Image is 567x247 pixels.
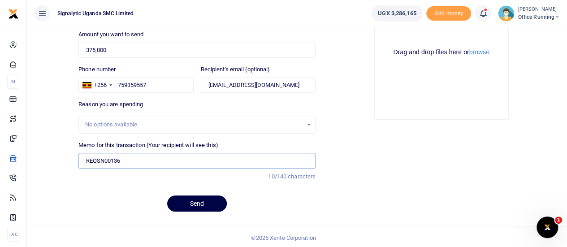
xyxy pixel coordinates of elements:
[78,30,143,39] label: Amount you want to send
[78,141,218,150] label: Memo for this transaction (Your recipient will see this)
[498,5,560,22] a: profile-user [PERSON_NAME] Office Running
[78,43,316,58] input: UGX
[8,9,19,19] img: logo-small
[94,81,107,90] div: +256
[537,217,558,238] iframe: Intercom live chat
[78,100,143,109] label: Reason you are spending
[167,195,227,212] button: Send
[201,65,270,74] label: Recipient's email (optional)
[54,9,137,17] span: Signalytic Uganda SMC Limited
[518,6,560,13] small: [PERSON_NAME]
[85,120,303,129] div: No options available.
[288,173,316,180] span: characters
[8,10,19,17] a: logo-small logo-large logo-large
[518,13,560,21] span: Office Running
[201,78,316,93] input: Enter recipient email
[426,6,471,21] span: Add money
[469,49,489,55] button: browse
[79,78,115,92] div: Uganda: +256
[268,173,286,180] span: 10/140
[368,5,426,22] li: Wallet ballance
[78,78,193,93] input: Enter phone number
[7,74,19,89] li: M
[371,5,423,22] a: UGX 3,286,165
[78,65,116,74] label: Phone number
[378,9,416,18] span: UGX 3,286,165
[555,217,562,224] span: 1
[426,9,471,16] a: Add money
[78,153,316,168] input: Enter extra information
[426,6,471,21] li: Toup your wallet
[7,227,19,242] li: Ac
[498,5,514,22] img: profile-user
[378,48,505,56] div: Drag and drop files here or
